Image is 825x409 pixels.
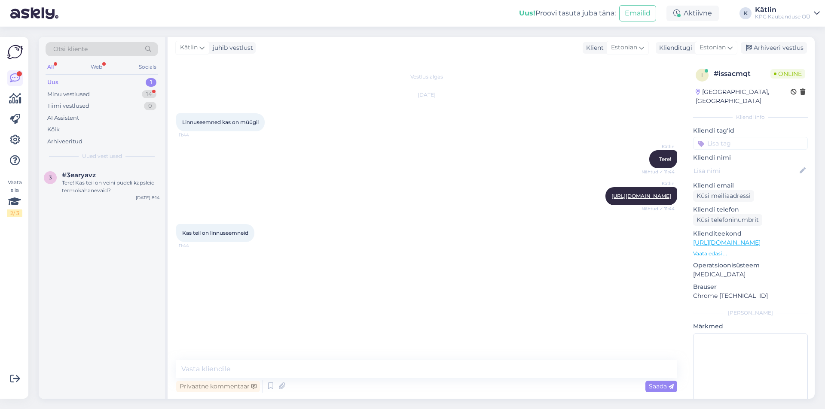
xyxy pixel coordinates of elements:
div: juhib vestlust [209,43,253,52]
div: Privaatne kommentaar [176,381,260,392]
p: Chrome [TECHNICAL_ID] [693,291,808,300]
span: 11:44 [179,242,211,249]
div: Kätlin [755,6,810,13]
span: Otsi kliente [53,45,88,54]
div: # issacmqt [714,69,770,79]
div: AI Assistent [47,114,79,122]
span: Linnuseemned kas on müügil [182,119,259,125]
div: 0 [144,102,156,110]
a: [URL][DOMAIN_NAME] [611,193,671,199]
span: Kätlin [642,143,675,150]
div: K [739,7,752,19]
div: Uus [47,78,58,87]
p: Kliendi tag'id [693,126,808,135]
div: Arhiveeri vestlus [741,42,807,54]
div: KPG Kaubanduse OÜ [755,13,810,20]
p: Brauser [693,282,808,291]
span: Nähtud ✓ 11:44 [642,206,675,212]
div: Socials [137,61,158,73]
div: All [46,61,55,73]
div: Aktiivne [666,6,719,21]
div: 2 / 3 [7,209,22,217]
span: i [701,72,703,78]
span: Online [770,69,805,79]
div: Klient [583,43,604,52]
div: [DATE] 8:14 [136,194,160,201]
div: 1 [146,78,156,87]
span: Tere! [659,156,671,162]
span: 3 [49,174,52,181]
div: 14 [142,90,156,99]
div: Vaata siia [7,179,22,217]
span: Nähtud ✓ 11:44 [642,169,675,175]
p: Operatsioonisüsteem [693,261,808,270]
div: Vestlus algas [176,73,677,81]
div: Tiimi vestlused [47,102,89,110]
input: Lisa nimi [694,166,798,176]
span: Kätlin [642,180,675,187]
div: Web [89,61,104,73]
div: Minu vestlused [47,90,90,99]
p: Klienditeekond [693,229,808,238]
div: Kõik [47,125,60,134]
p: Kliendi nimi [693,153,808,162]
input: Lisa tag [693,137,808,150]
div: Proovi tasuta juba täna: [519,8,616,18]
span: Kas teil on linnuseemneid [182,230,248,236]
p: Vaata edasi ... [693,250,808,258]
p: [MEDICAL_DATA] [693,270,808,279]
p: Märkmed [693,322,808,331]
span: Estonian [611,43,637,52]
div: Kliendi info [693,113,808,121]
b: Uus! [519,9,535,17]
span: Saada [649,382,674,390]
div: Küsi meiliaadressi [693,190,754,202]
p: Kliendi email [693,181,808,190]
div: Klienditugi [656,43,692,52]
div: Küsi telefoninumbrit [693,214,762,226]
span: Uued vestlused [82,152,122,160]
div: [DATE] [176,91,677,99]
div: [PERSON_NAME] [693,309,808,317]
img: Askly Logo [7,44,23,60]
span: 11:44 [179,132,211,138]
div: Tere! Kas teil on veini pudeli kapsleid termokahanevaid? [62,179,160,194]
div: [GEOGRAPHIC_DATA], [GEOGRAPHIC_DATA] [696,88,791,106]
div: Arhiveeritud [47,137,82,146]
p: Kliendi telefon [693,205,808,214]
span: Estonian [700,43,726,52]
span: Kätlin [180,43,198,52]
span: #3earyavz [62,171,96,179]
button: Emailid [619,5,656,21]
a: KätlinKPG Kaubanduse OÜ [755,6,820,20]
a: [URL][DOMAIN_NAME] [693,239,761,246]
